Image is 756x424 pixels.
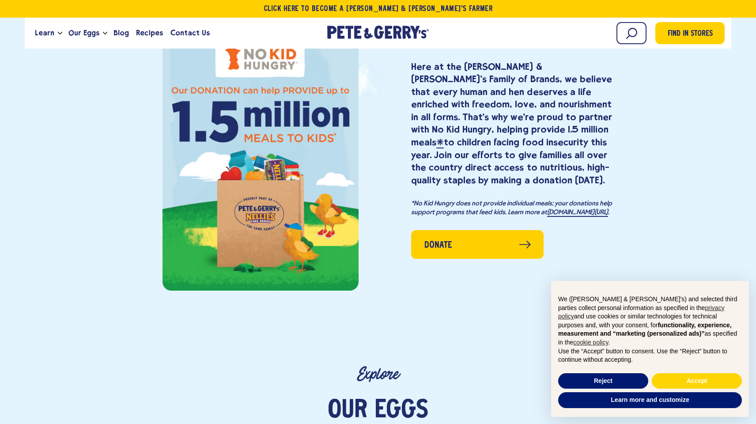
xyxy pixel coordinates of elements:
p: We ([PERSON_NAME] & [PERSON_NAME]'s) and selected third parties collect personal information as s... [558,295,742,347]
span: Blog [113,27,129,38]
span: Eggs [374,397,428,424]
a: Blog [110,21,132,45]
a: cookie policy [573,339,608,346]
p: Here at the [PERSON_NAME] & [PERSON_NAME]'s Family of Brands, we believe that every human and hen... [411,61,613,187]
span: Contact Us [170,27,210,38]
span: Find in Stores [668,28,713,40]
input: Search [616,22,646,44]
em: *No Kid Hungry does not provide individual meals; your donations help support programs that feed ... [411,200,612,216]
a: Recipes [132,21,166,45]
button: Learn more and customize [558,392,742,408]
button: Accept [652,373,742,389]
a: Our Eggs [65,21,103,45]
button: Open the dropdown menu for Learn [58,32,62,35]
span: Our Eggs [68,27,99,38]
span: Our [328,397,367,424]
span: Learn [35,27,54,38]
span: Donate [424,238,452,252]
a: Contact Us [167,21,213,45]
h2: Explore [63,365,693,384]
a: Donate [411,230,544,259]
a: Learn [31,21,58,45]
span: Recipes [136,27,163,38]
button: Open the dropdown menu for Our Eggs [103,32,107,35]
button: Reject [558,373,648,389]
strong: . [608,209,609,217]
a: Find in Stores [655,22,725,44]
a: [DOMAIN_NAME][URL] [547,209,608,217]
p: Use the “Accept” button to consent. Use the “Reject” button to continue without accepting. [558,347,742,364]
